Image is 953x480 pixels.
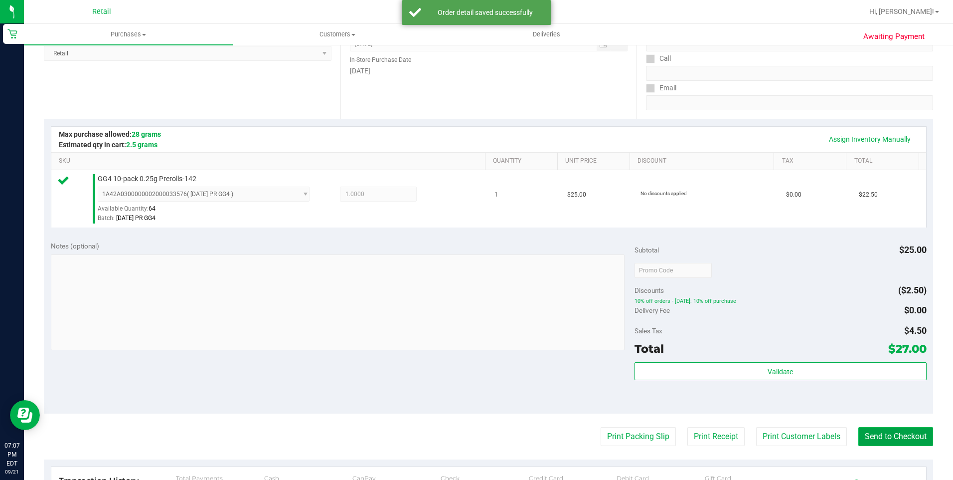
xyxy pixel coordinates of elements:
label: In-Store Purchase Date [350,55,411,64]
span: $0.00 [904,305,927,315]
span: $22.50 [859,190,878,200]
span: GG4 10-pack 0.25g Prerolls-142 [98,174,196,184]
span: [DATE] PR GG4 [116,215,156,222]
span: Total [635,342,664,356]
span: 10% off orders - [DATE]: 10% off purchase [635,298,927,305]
span: Retail [92,7,111,16]
inline-svg: Retail [7,29,17,39]
span: Estimated qty in cart: [59,141,158,149]
button: Validate [635,362,927,380]
label: Call [646,51,671,66]
input: Format: (999) 999-9999 [646,66,933,81]
span: 28 grams [132,130,161,138]
span: Batch: [98,215,115,222]
span: ($2.50) [898,285,927,295]
span: Hi, [PERSON_NAME]! [869,7,934,15]
span: $25.00 [899,244,927,255]
span: Deliveries [519,30,574,39]
input: Promo Code [635,263,712,278]
p: 07:07 PM EDT [4,441,19,468]
a: Total [854,157,915,165]
a: Tax [782,157,842,165]
span: $4.50 [904,325,927,336]
button: Send to Checkout [858,427,933,446]
div: Order detail saved successfully [427,7,544,17]
span: No discounts applied [640,191,687,196]
p: 09/21 [4,468,19,476]
span: Customers [233,30,441,39]
button: Print Receipt [687,427,745,446]
span: Notes (optional) [51,242,99,250]
a: Customers [233,24,442,45]
span: Subtotal [635,246,659,254]
span: Awaiting Payment [863,31,925,42]
a: Quantity [493,157,553,165]
span: 1 [494,190,498,200]
span: Max purchase allowed: [59,130,161,138]
button: Print Packing Slip [601,427,676,446]
a: Assign Inventory Manually [822,131,917,148]
a: Purchases [24,24,233,45]
iframe: Resource center [10,400,40,430]
span: Delivery Fee [635,306,670,314]
a: SKU [59,157,481,165]
span: Discounts [635,281,664,299]
span: 2.5 grams [126,141,158,149]
a: Deliveries [442,24,651,45]
span: Sales Tax [635,327,662,335]
span: $27.00 [888,342,927,356]
span: Purchases [24,30,233,39]
span: Validate [768,368,793,376]
button: Print Customer Labels [756,427,847,446]
span: $25.00 [567,190,586,200]
div: Available Quantity: [98,202,321,221]
span: $0.00 [786,190,801,200]
a: Unit Price [565,157,626,165]
label: Email [646,81,676,95]
div: [DATE] [350,66,628,76]
span: 64 [149,205,156,212]
a: Discount [637,157,770,165]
